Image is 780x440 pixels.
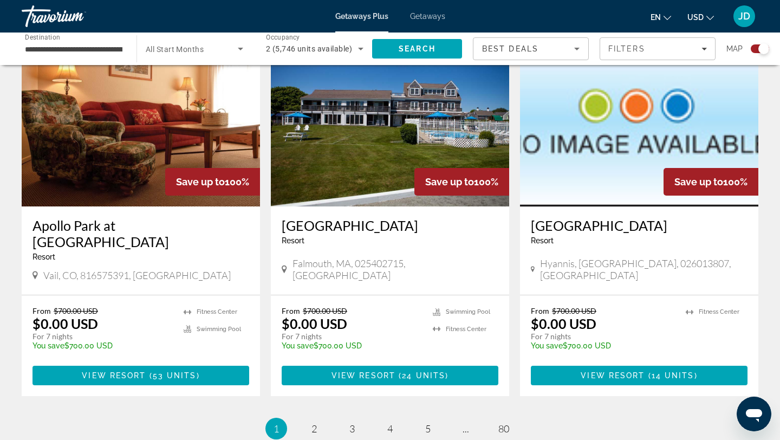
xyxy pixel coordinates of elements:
div: 100% [414,168,509,196]
span: 5 [425,423,431,435]
span: You save [32,341,64,350]
span: ... [463,423,469,435]
span: JD [738,11,750,22]
span: 24 units [402,371,445,380]
button: Search [372,39,462,59]
span: Hyannis, [GEOGRAPHIC_DATA], 026013807, [GEOGRAPHIC_DATA] [540,257,747,281]
button: View Resort(14 units) [531,366,747,385]
p: For 7 nights [32,332,173,341]
p: $700.00 USD [282,341,422,350]
button: Change currency [687,9,714,25]
button: Filters [600,37,716,60]
p: $0.00 USD [282,315,347,332]
span: From [531,306,549,315]
span: ( ) [395,371,448,380]
p: For 7 nights [282,332,422,341]
span: 1 [274,423,279,435]
span: You save [531,341,563,350]
span: en [651,13,661,22]
span: 2 (5,746 units available) [266,44,352,53]
div: 100% [165,168,260,196]
span: View Resort [82,371,146,380]
img: Apollo Park at Vail [22,33,260,206]
div: 100% [664,168,758,196]
span: Falmouth, MA, 025402715, [GEOGRAPHIC_DATA] [292,257,498,281]
span: View Resort [331,371,395,380]
button: Change language [651,9,671,25]
nav: Pagination [22,418,758,439]
span: ( ) [645,371,697,380]
span: USD [687,13,704,22]
a: Getaways Plus [335,12,388,21]
span: Fitness Center [699,308,739,315]
span: From [282,306,300,315]
span: Save up to [674,176,723,187]
span: Save up to [425,176,474,187]
p: $0.00 USD [531,315,596,332]
span: Destination [25,33,60,41]
button: User Menu [730,5,758,28]
span: 3 [349,423,355,435]
button: View Resort(24 units) [282,366,498,385]
span: You save [282,341,314,350]
a: Getaways [410,12,445,21]
p: $0.00 USD [32,315,98,332]
input: Select destination [25,43,122,56]
p: For 7 nights [531,332,675,341]
span: $700.00 USD [54,306,98,315]
span: Fitness Center [446,326,486,333]
span: Best Deals [482,44,538,53]
span: 53 units [153,371,197,380]
span: $700.00 USD [552,306,596,315]
span: Swimming Pool [446,308,490,315]
span: View Resort [581,371,645,380]
span: Filters [608,44,645,53]
span: Save up to [176,176,225,187]
a: Apollo Park at [GEOGRAPHIC_DATA] [32,217,249,250]
span: Map [726,41,743,56]
span: 14 units [652,371,694,380]
span: Vail, CO, 816575391, [GEOGRAPHIC_DATA] [43,269,231,281]
a: [GEOGRAPHIC_DATA] [282,217,498,234]
span: Occupancy [266,34,300,41]
span: 2 [311,423,317,435]
p: $700.00 USD [531,341,675,350]
span: Search [399,44,435,53]
a: Travorium [22,2,130,30]
img: Beachside Village [271,33,509,206]
img: Courtyard Resort [520,33,758,206]
span: ( ) [146,371,199,380]
span: All Start Months [146,45,204,54]
a: [GEOGRAPHIC_DATA] [531,217,747,234]
span: From [32,306,51,315]
span: Swimming Pool [197,326,241,333]
span: Resort [32,253,55,261]
span: $700.00 USD [303,306,347,315]
iframe: Button to launch messaging window [737,397,771,431]
span: Resort [282,236,304,245]
p: $700.00 USD [32,341,173,350]
span: 4 [387,423,393,435]
span: 80 [498,423,509,435]
mat-select: Sort by [482,42,580,55]
span: Fitness Center [197,308,237,315]
button: View Resort(53 units) [32,366,249,385]
span: Resort [531,236,554,245]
